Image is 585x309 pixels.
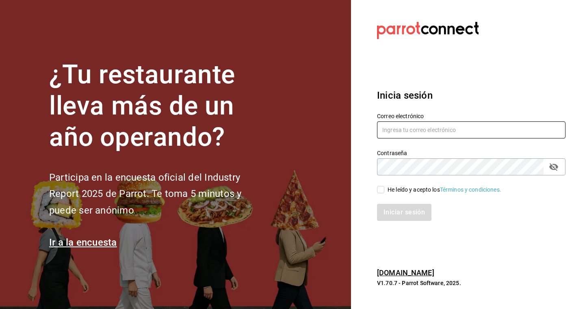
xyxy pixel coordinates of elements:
[49,59,269,153] h1: ¿Tu restaurante lleva más de un año operando?
[49,169,269,219] h2: Participa en la encuesta oficial del Industry Report 2025 de Parrot. Te toma 5 minutos y puede se...
[377,150,565,156] label: Contraseña
[377,88,565,103] h3: Inicia sesión
[49,237,117,248] a: Ir a la encuesta
[440,186,501,193] a: Términos y condiciones.
[377,121,565,138] input: Ingresa tu correo electrónico
[377,113,565,119] label: Correo electrónico
[388,186,501,194] div: He leído y acepto los
[547,160,561,174] button: passwordField
[377,268,434,277] a: [DOMAIN_NAME]
[377,279,565,287] p: V1.70.7 - Parrot Software, 2025.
